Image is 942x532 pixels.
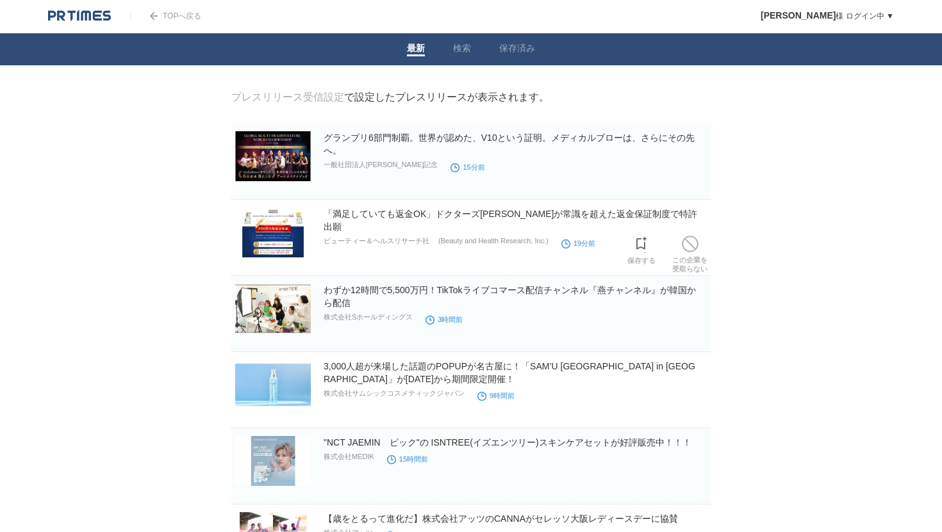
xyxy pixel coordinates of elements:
time: 19分前 [561,239,595,247]
img: 3,000人超が来場した話題のPOPUPが名古屋に！「SAM’U CLEAR BEAUTY COLLEGE in NAGOYA」が8月20日から期間限定開催！ [235,360,311,410]
img: 「満足していても返金OK」ドクターズチョイスが常識を超えた返金保証制度で特許出願 [235,207,311,257]
span: [PERSON_NAME] [761,10,836,20]
p: 株式会社サムシックコスメティックジャパン [324,389,465,398]
a: グランプリ6部門制覇。世界が認めた、V10という証明。メディカルブローは、さらにその先へ。 [324,133,695,156]
a: 最新 [407,43,425,56]
a: 検索 [453,43,471,56]
a: 「満足していても返金OK」ドクターズ[PERSON_NAME]が常識を超えた返金保証制度で特許出願 [324,209,697,232]
a: 【歳をとるって進化だ】株式会社アッツのCANNAがセレッソ大阪レディースデーに協賛 [324,513,678,524]
a: [PERSON_NAME]様 ログイン中 ▼ [761,12,894,20]
p: ビューティー＆ヘルスリサーチ社 (Beauty and Health Research, Inc.) [324,236,549,246]
time: 3時間前 [426,316,463,323]
a: 保存済み [499,43,535,56]
img: "NCT JAEMIN ピック"の ISNTREE(イズエンツリー)スキンケアセットが好評販売中！！！ [235,436,311,486]
img: logo.png [48,10,111,22]
time: 15分前 [450,163,484,171]
img: わずか12時間で5,500万円！TikTokライブコマース配信チャンネル『燕チャンネル』が韓国から配信 [235,284,311,334]
time: 15時間前 [387,455,428,463]
a: プレスリリース受信設定 [231,92,344,102]
img: arrow.png [150,12,158,20]
p: 株式会社Sホールディングス [324,312,413,322]
p: 株式会社MEDIK [324,452,374,462]
a: この企業を受取らない [672,232,707,273]
a: 保存する [627,233,656,265]
a: TOPへ戻る [130,12,201,20]
a: 3,000人超が来場した話題のPOPUPが名古屋に！「SAM’U [GEOGRAPHIC_DATA] in [GEOGRAPHIC_DATA]」が[DATE]から期間限定開催！ [324,361,695,384]
img: グランプリ6部門制覇。世界が認めた、V10という証明。メディカルブローは、さらにその先へ。 [235,131,311,181]
div: で設定したプレスリリースが表示されます。 [231,91,549,104]
a: わずか12時間で5,500万円！TikTokライブコマース配信チャンネル『燕チャンネル』が韓国から配信 [324,285,696,308]
p: 一般社団法人[PERSON_NAME]記念 [324,160,438,170]
a: "NCT JAEMIN ピック"の ISNTREE(イズエンツリー)スキンケアセットが好評販売中！！！ [324,437,691,447]
time: 9時間前 [477,392,515,399]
